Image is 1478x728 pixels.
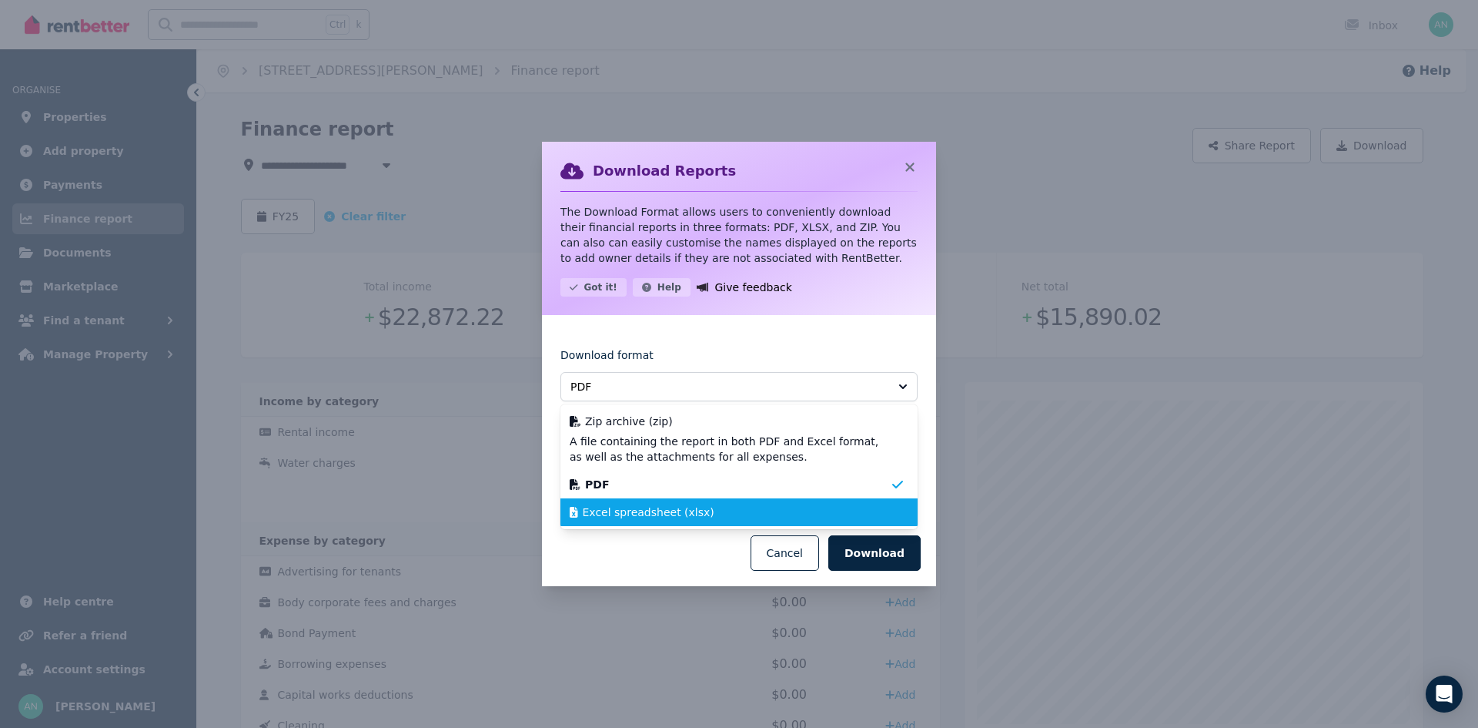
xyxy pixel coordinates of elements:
[560,404,918,529] ul: PDF
[633,278,691,297] button: Help
[583,505,714,520] span: Excel spreadsheet (xlsx)
[1426,676,1463,713] div: Open Intercom Messenger
[828,535,921,571] button: Download
[560,347,654,372] label: Download format
[697,278,792,297] a: Give feedback
[560,278,627,297] button: Got it!
[751,535,819,571] button: Cancel
[585,414,673,429] span: Zip archive (zip)
[570,379,886,394] span: PDF
[585,477,609,492] span: PDF
[560,372,918,401] button: PDF
[570,434,890,465] span: A file containing the report in both PDF and Excel format, as well as the attachments for all exp...
[560,204,918,266] p: The Download Format allows users to conveniently download their financial reports in three format...
[593,160,736,182] h2: Download Reports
